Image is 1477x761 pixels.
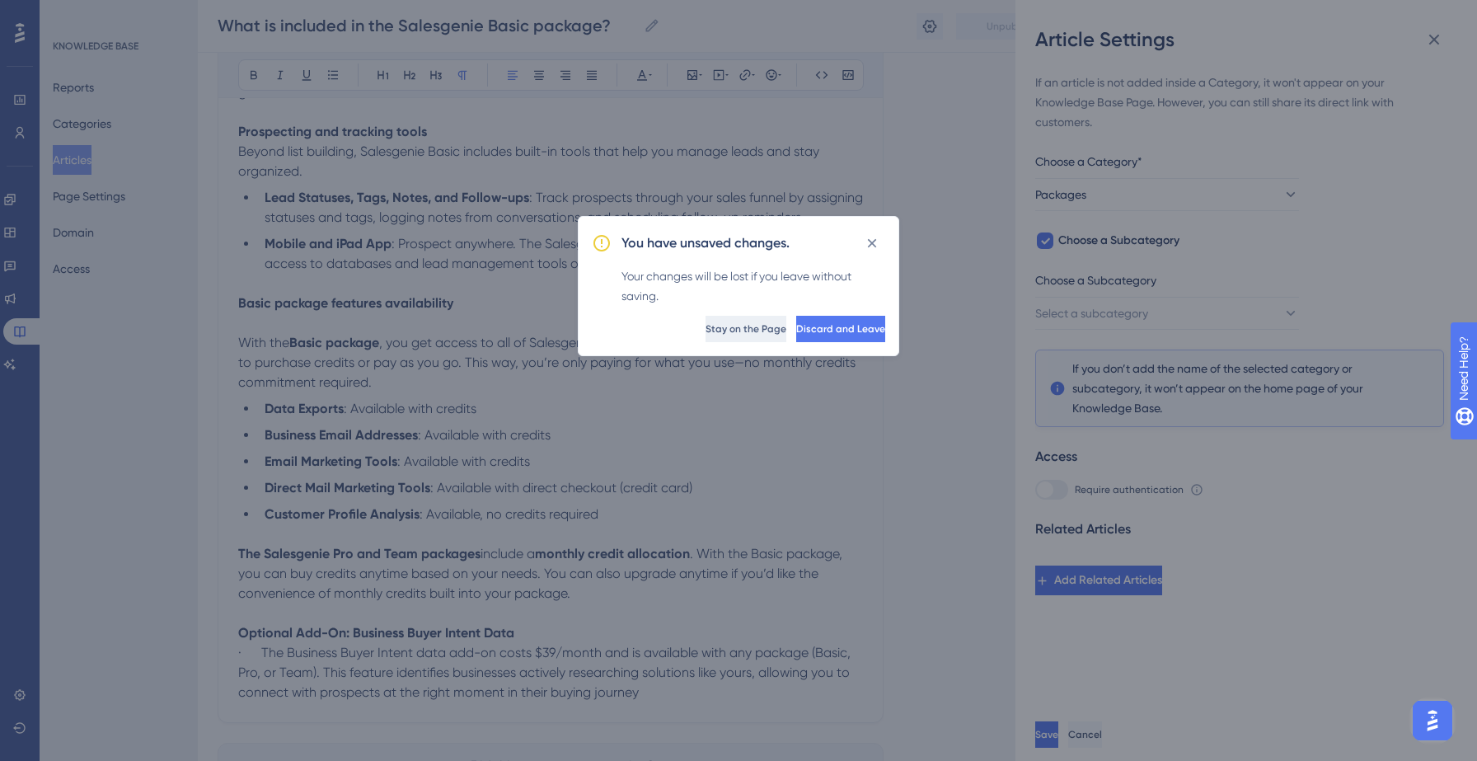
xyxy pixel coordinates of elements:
[796,322,885,336] span: Discard and Leave
[39,4,103,24] span: Need Help?
[706,322,786,336] span: Stay on the Page
[1408,696,1457,745] iframe: UserGuiding AI Assistant Launcher
[621,266,885,306] div: Your changes will be lost if you leave without saving.
[621,233,790,253] h2: You have unsaved changes.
